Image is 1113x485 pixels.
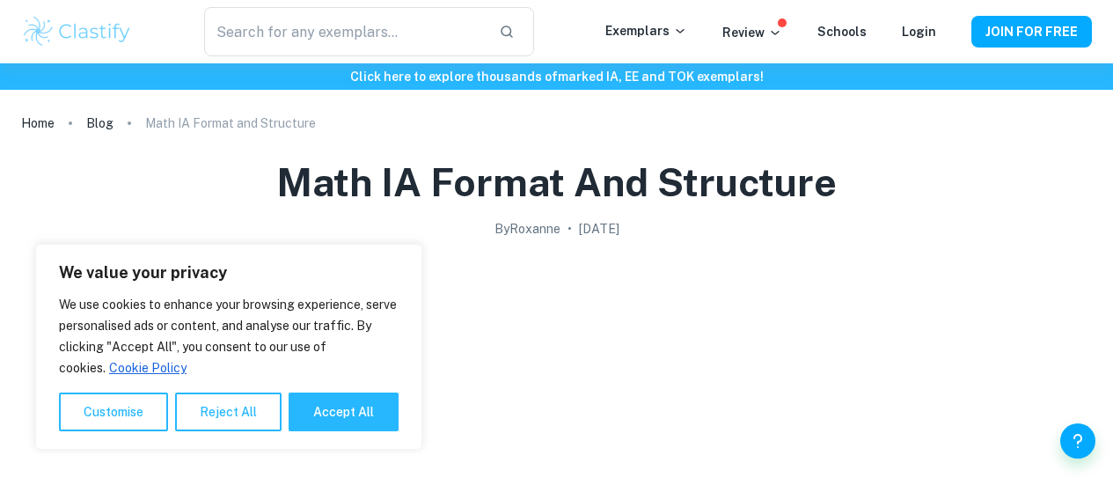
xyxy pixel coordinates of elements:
img: Clastify logo [21,14,133,49]
button: JOIN FOR FREE [971,16,1092,48]
div: We value your privacy [35,244,422,450]
h1: Math IA Format and Structure [276,157,837,209]
p: Math IA Format and Structure [145,114,316,133]
a: Blog [86,111,113,136]
button: Accept All [289,393,399,431]
button: Help and Feedback [1060,423,1095,459]
p: We value your privacy [59,262,399,283]
p: We use cookies to enhance your browsing experience, serve personalised ads or content, and analys... [59,294,399,378]
a: Home [21,111,55,136]
h6: Click here to explore thousands of marked IA, EE and TOK exemplars ! [4,67,1109,86]
h2: [DATE] [579,219,619,239]
p: Review [722,23,782,42]
h2: By Roxanne [494,219,560,239]
input: Search for any exemplars... [204,7,486,56]
a: Cookie Policy [108,360,187,376]
p: • [567,219,572,239]
p: Exemplars [605,21,687,40]
a: Schools [817,25,867,39]
button: Customise [59,393,168,431]
a: Login [902,25,936,39]
button: Reject All [175,393,282,431]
